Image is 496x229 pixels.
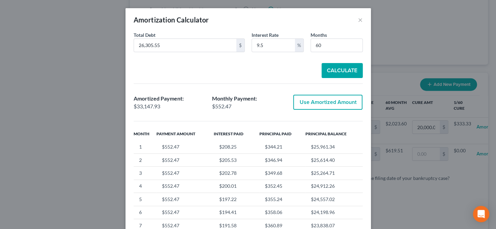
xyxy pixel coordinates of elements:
td: $25,961.34 [305,140,362,153]
button: × [358,16,363,24]
div: $552.47 [212,103,284,110]
button: Calculate [321,63,363,78]
td: 3 [134,167,156,180]
td: 4 [134,180,156,193]
td: $200.01 [214,180,259,193]
th: Month [134,127,156,140]
div: $ [236,39,244,52]
td: $197.22 [214,193,259,206]
td: $24,198.96 [305,206,362,219]
td: $552.47 [156,153,214,166]
td: $24,557.02 [305,193,362,206]
td: $552.47 [156,140,214,153]
td: $346.94 [259,153,305,166]
button: Use Amortized Amount [293,95,362,110]
div: Open Intercom Messenger [473,206,489,222]
td: $205.53 [214,153,259,166]
div: $33,147.93 [134,103,206,110]
div: Amortization Calculator [134,15,209,25]
td: 2 [134,153,156,166]
td: $24,912.26 [305,180,362,193]
th: Principal Balance [305,127,362,140]
label: Total Debt [134,31,155,39]
th: Payment Amount [156,127,214,140]
input: 60 [311,39,362,52]
input: 10,000.00 [134,39,236,52]
td: $25,264.71 [305,167,362,180]
td: $349.68 [259,167,305,180]
div: % [295,39,303,52]
td: $194.41 [214,206,259,219]
td: $552.47 [156,193,214,206]
td: $552.47 [156,167,214,180]
label: Months [311,31,327,39]
td: 6 [134,206,156,219]
th: Interest Paid [214,127,259,140]
td: 1 [134,140,156,153]
input: 5 [252,39,295,52]
td: $344.21 [259,140,305,153]
td: $208.25 [214,140,259,153]
label: Interest Rate [252,31,279,39]
td: 5 [134,193,156,206]
td: $202.78 [214,167,259,180]
td: $25,614.40 [305,153,362,166]
th: Principal Paid [259,127,305,140]
div: Monthly Payment: [212,95,284,103]
td: $352.45 [259,180,305,193]
td: $552.47 [156,206,214,219]
td: $355.24 [259,193,305,206]
td: $552.47 [156,180,214,193]
div: Amortized Payment: [134,95,206,103]
td: $358.06 [259,206,305,219]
